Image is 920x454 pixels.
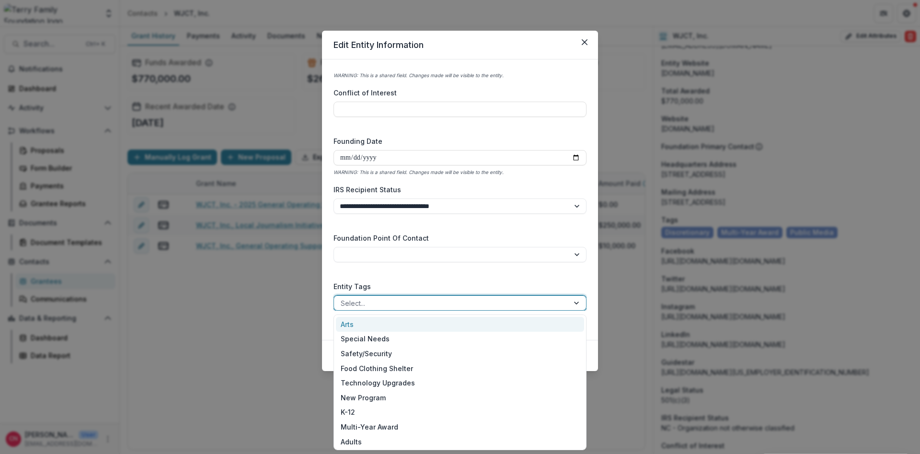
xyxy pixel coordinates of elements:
header: Edit Entity Information [322,31,598,59]
div: Arts [336,317,584,332]
i: WARNING: This is a shared field. Changes made will be visible to the entity. [333,72,504,78]
div: Technology Upgrades [336,375,584,390]
i: WARNING: This is a shared field. Changes made will be visible to the entity. [333,169,504,175]
div: Adults [336,434,584,449]
div: Food Clothing Shelter [336,361,584,376]
label: IRS Recipient Status [333,185,581,195]
div: New Program [336,390,584,405]
div: Multi-Year Award [336,419,584,434]
label: Entity Tags [333,281,581,291]
label: Foundation Point Of Contact [333,233,581,243]
label: Founding Date [333,136,581,146]
button: Close [577,35,592,50]
div: Safety/Security [336,346,584,361]
div: Special Needs [336,332,584,347]
div: K-12 [336,405,584,420]
label: Conflict of Interest [333,88,581,98]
